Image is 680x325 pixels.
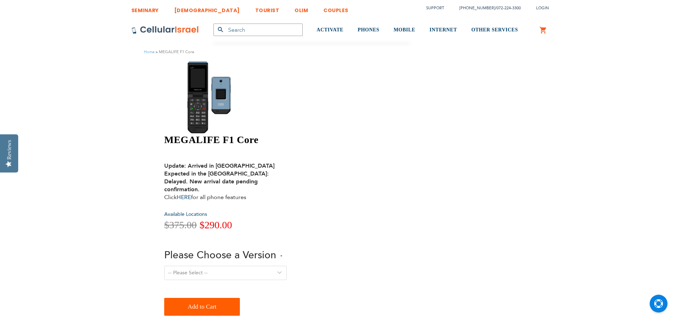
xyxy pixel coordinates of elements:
a: [DEMOGRAPHIC_DATA] [174,2,240,15]
span: Add to Cart [188,300,216,314]
span: $290.00 [200,219,232,230]
img: MEGALIFE F1 Core [164,61,268,134]
span: MOBILE [394,27,415,32]
a: Available Locations [164,211,207,218]
li: / [452,3,521,13]
a: PHONES [358,17,379,44]
span: ACTIVATE [317,27,343,32]
a: [PHONE_NUMBER] [459,5,495,11]
span: PHONES [358,27,379,32]
a: TOURIST [255,2,279,15]
strong: Update: Arrived in [GEOGRAPHIC_DATA] Expected in the [GEOGRAPHIC_DATA]: Delayed. New arrival date... [164,162,274,193]
a: OTHER SERVICES [471,17,518,44]
h1: MEGALIFE F1 Core [164,134,414,146]
a: HERE [177,193,191,201]
div: Click for all phone features [164,154,275,201]
span: INTERNET [429,27,457,32]
a: INTERNET [429,17,457,44]
input: Search [213,24,303,36]
a: MOBILE [394,17,415,44]
a: OLIM [294,2,308,15]
a: COUPLES [323,2,348,15]
img: Cellular Israel Logo [131,26,199,34]
a: SEMINARY [131,2,159,15]
div: Reviews [6,140,12,159]
li: MEGALIFE F1 Core [155,49,194,55]
a: Home [144,49,155,55]
span: $375.00 [164,219,197,230]
a: 072-224-3300 [497,5,521,11]
span: Please Choose a Version [164,248,276,262]
a: Support [426,5,444,11]
span: Login [536,5,549,11]
button: Add to Cart [164,298,240,316]
span: OTHER SERVICES [471,27,518,32]
a: ACTIVATE [317,17,343,44]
